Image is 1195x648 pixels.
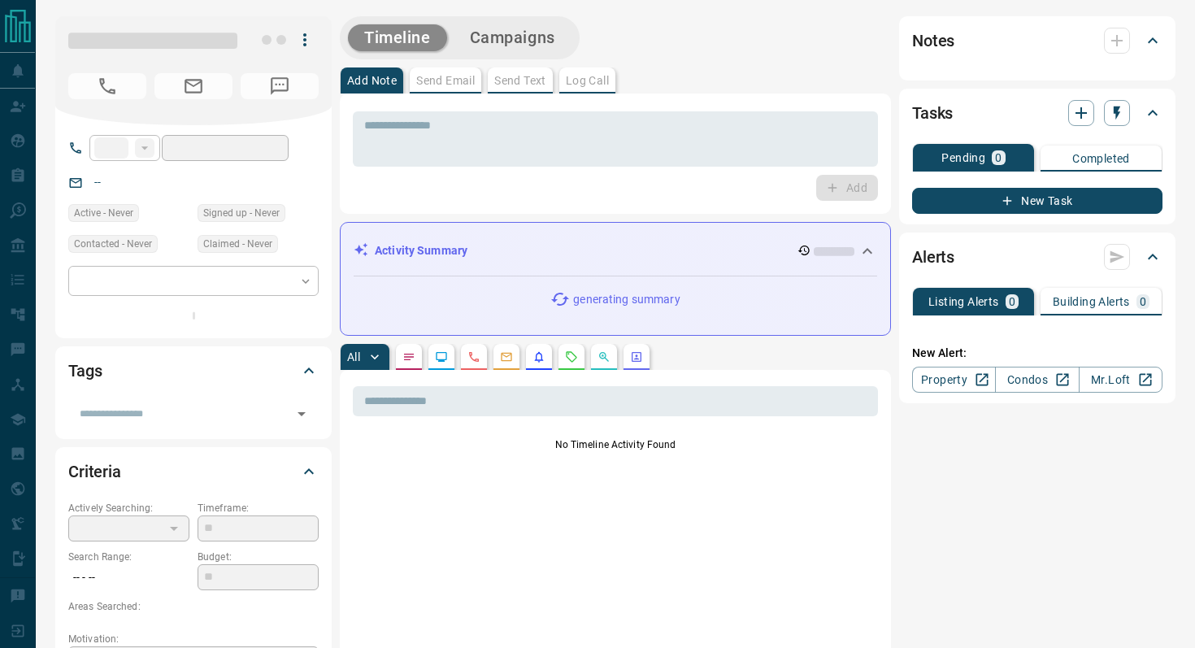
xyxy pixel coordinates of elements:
[454,24,571,51] button: Campaigns
[74,205,133,221] span: Active - Never
[912,28,954,54] h2: Notes
[565,350,578,363] svg: Requests
[467,350,480,363] svg: Calls
[1009,296,1015,307] p: 0
[912,244,954,270] h2: Alerts
[375,242,467,259] p: Activity Summary
[1079,367,1162,393] a: Mr.Loft
[928,296,999,307] p: Listing Alerts
[912,21,1162,60] div: Notes
[573,291,680,308] p: generating summary
[912,94,1162,133] div: Tasks
[912,188,1162,214] button: New Task
[1140,296,1146,307] p: 0
[68,452,319,491] div: Criteria
[68,501,189,515] p: Actively Searching:
[630,350,643,363] svg: Agent Actions
[500,350,513,363] svg: Emails
[68,73,146,99] span: No Number
[912,100,953,126] h2: Tasks
[1053,296,1130,307] p: Building Alerts
[68,351,319,390] div: Tags
[941,152,985,163] p: Pending
[597,350,611,363] svg: Opportunities
[68,358,102,384] h2: Tags
[154,73,232,99] span: No Email
[347,75,397,86] p: Add Note
[94,176,101,189] a: --
[74,236,152,252] span: Contacted - Never
[198,501,319,515] p: Timeframe:
[435,350,448,363] svg: Lead Browsing Activity
[68,564,189,591] p: -- - --
[1072,153,1130,164] p: Completed
[241,73,319,99] span: No Number
[290,402,313,425] button: Open
[198,550,319,564] p: Budget:
[532,350,545,363] svg: Listing Alerts
[402,350,415,363] svg: Notes
[203,236,272,252] span: Claimed - Never
[354,236,877,266] div: Activity Summary
[68,632,319,646] p: Motivation:
[347,351,360,363] p: All
[68,550,189,564] p: Search Range:
[912,345,1162,362] p: New Alert:
[68,459,121,485] h2: Criteria
[348,24,447,51] button: Timeline
[353,437,878,452] p: No Timeline Activity Found
[203,205,280,221] span: Signed up - Never
[912,237,1162,276] div: Alerts
[912,367,996,393] a: Property
[995,152,1002,163] p: 0
[68,599,319,614] p: Areas Searched:
[995,367,1079,393] a: Condos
